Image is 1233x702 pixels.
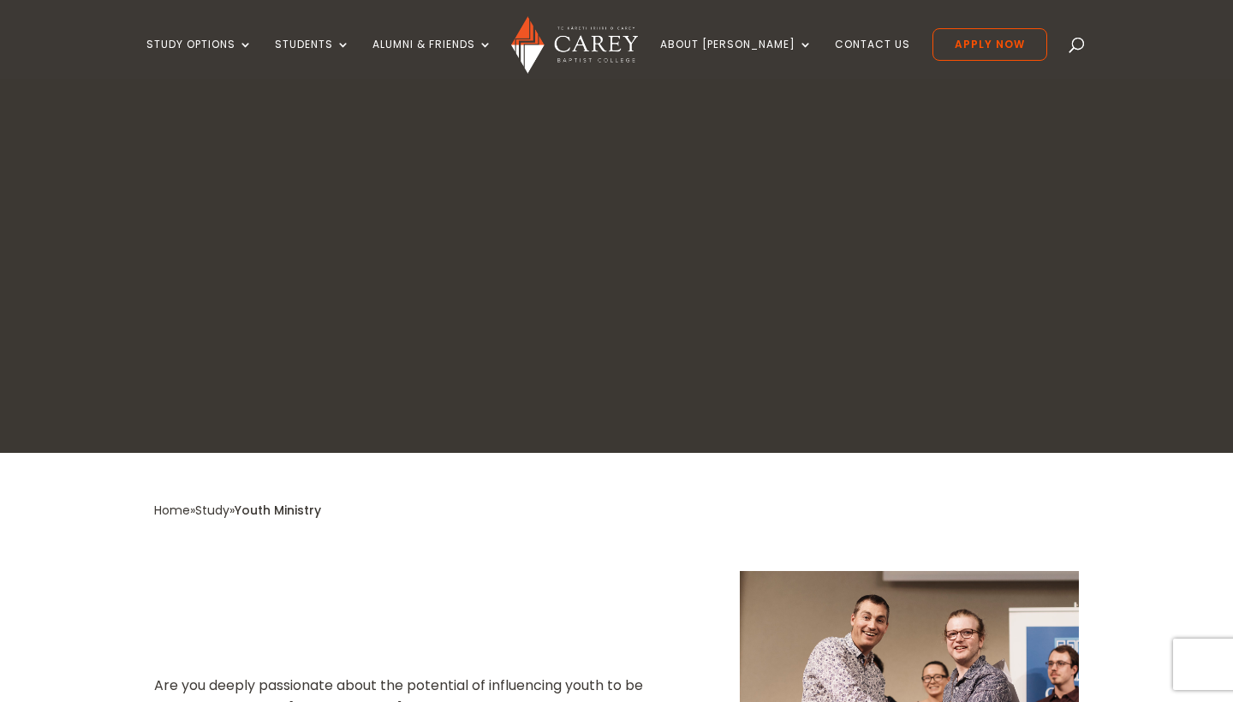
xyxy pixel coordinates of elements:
[932,28,1047,61] a: Apply Now
[660,39,813,79] a: About [PERSON_NAME]
[275,39,350,79] a: Students
[372,39,492,79] a: Alumni & Friends
[195,502,229,519] a: Study
[835,39,910,79] a: Contact Us
[235,502,321,519] span: Youth Ministry
[511,16,637,74] img: Carey Baptist College
[154,502,190,519] a: Home
[154,502,321,519] span: » »
[146,39,253,79] a: Study Options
